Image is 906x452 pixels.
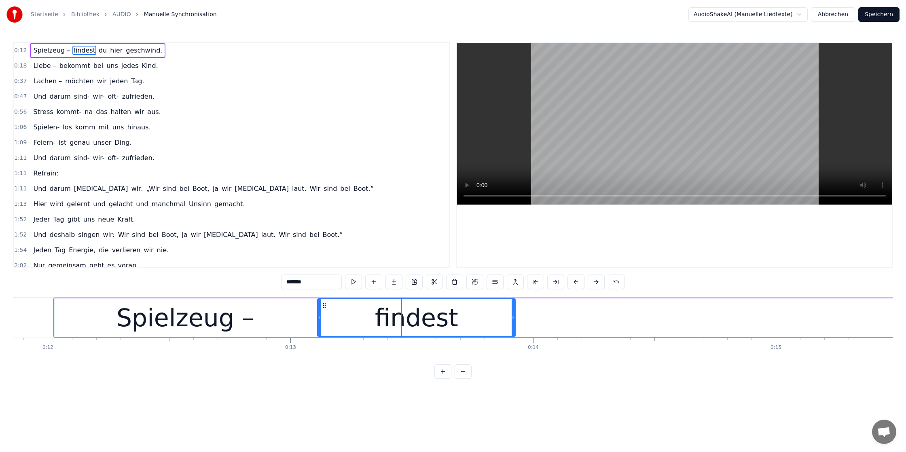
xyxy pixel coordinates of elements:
div: 0:14 [528,344,539,351]
span: findest [72,46,96,55]
a: Bibliothek [71,11,99,19]
span: Jeder [32,215,51,224]
span: darum [49,184,71,193]
span: [MEDICAL_DATA] [73,184,129,193]
span: [MEDICAL_DATA] [203,230,259,239]
span: 1:11 [14,185,27,193]
span: und [92,199,106,209]
nav: breadcrumb [31,11,217,19]
img: youka [6,6,23,23]
div: 0:15 [771,344,781,351]
div: 0:13 [285,344,296,351]
span: Tag [54,245,66,255]
span: deshalb [49,230,76,239]
span: sind- [73,153,91,163]
span: sind [131,230,146,239]
span: Wir [309,184,322,193]
span: 0:12 [14,46,27,55]
span: Boot.“ [353,184,375,193]
span: Nur [32,261,46,270]
span: Boot.“ [322,230,343,239]
span: oft- [107,153,119,163]
span: 1:54 [14,246,27,254]
span: [MEDICAL_DATA] [234,184,290,193]
span: Tag [53,215,65,224]
span: bei [179,184,190,193]
span: es [106,261,115,270]
span: halten [110,107,132,116]
span: Spielzeug – [32,46,71,55]
span: bekommt [59,61,91,70]
span: jeden [109,76,129,86]
div: Chat öffnen [872,420,896,444]
a: Startseite [31,11,58,19]
span: Boot, [192,184,210,193]
span: möchten [64,76,95,86]
span: Wir [278,230,290,239]
span: bei [339,184,351,193]
span: uns [112,123,125,132]
span: „Wir [146,184,161,193]
span: wir- [92,92,106,101]
span: wir [190,230,201,239]
span: Hier [32,199,47,209]
span: los [62,123,73,132]
span: 1:09 [14,139,27,147]
span: Manuelle Synchronisation [144,11,217,19]
span: Ding. [114,138,132,147]
span: wir [133,107,145,116]
span: komm [74,123,96,132]
span: ja [181,230,188,239]
span: neue [97,215,115,224]
span: sind- [73,92,91,101]
span: sind [292,230,307,239]
span: 2:02 [14,262,27,270]
span: singen [77,230,100,239]
span: unser [92,138,112,147]
span: zufrieden. [121,153,155,163]
span: sind [162,184,177,193]
span: und [135,199,149,209]
span: laut. [291,184,307,193]
span: Tag. [130,76,145,86]
span: hier [109,46,123,55]
span: Lachen – [32,76,63,86]
span: darum [49,92,71,101]
span: ist [58,138,67,147]
span: verlieren [111,245,142,255]
span: 1:11 [14,154,27,162]
span: hinaus. [126,123,151,132]
span: laut. [260,230,277,239]
span: bei [309,230,320,239]
span: 1:13 [14,200,27,208]
span: 0:37 [14,77,27,85]
span: Jeden [32,245,52,255]
span: Wir [117,230,130,239]
span: 1:11 [14,169,27,177]
span: uns [106,61,119,70]
span: Energie, [68,245,96,255]
span: wir [221,184,232,193]
span: Und [32,153,47,163]
span: 1:52 [14,231,27,239]
span: bei [93,61,104,70]
span: 0:47 [14,93,27,101]
span: uns [83,215,96,224]
span: jedes [121,61,140,70]
span: wir- [92,153,106,163]
span: darum [49,153,71,163]
span: nie. [156,245,170,255]
span: 0:56 [14,108,27,116]
span: voran. [117,261,140,270]
span: 1:52 [14,215,27,224]
span: Und [32,230,47,239]
span: geht [89,261,105,270]
span: gemacht. [214,199,246,209]
span: Refrain: [32,169,59,178]
span: Liebe – [32,61,57,70]
span: 1:06 [14,123,27,131]
div: Spielzeug – [116,300,254,336]
span: mit [98,123,110,132]
span: bei [148,230,159,239]
span: wir [143,245,154,255]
